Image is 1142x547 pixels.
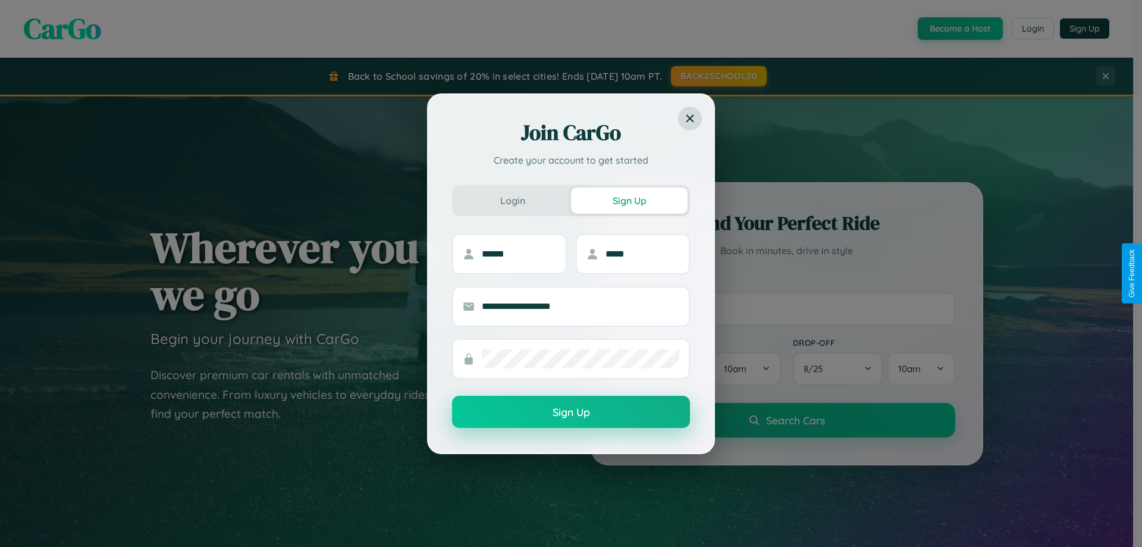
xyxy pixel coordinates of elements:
[452,396,690,428] button: Sign Up
[452,118,690,147] h2: Join CarGo
[571,187,688,214] button: Sign Up
[1128,249,1136,298] div: Give Feedback
[454,187,571,214] button: Login
[452,153,690,167] p: Create your account to get started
